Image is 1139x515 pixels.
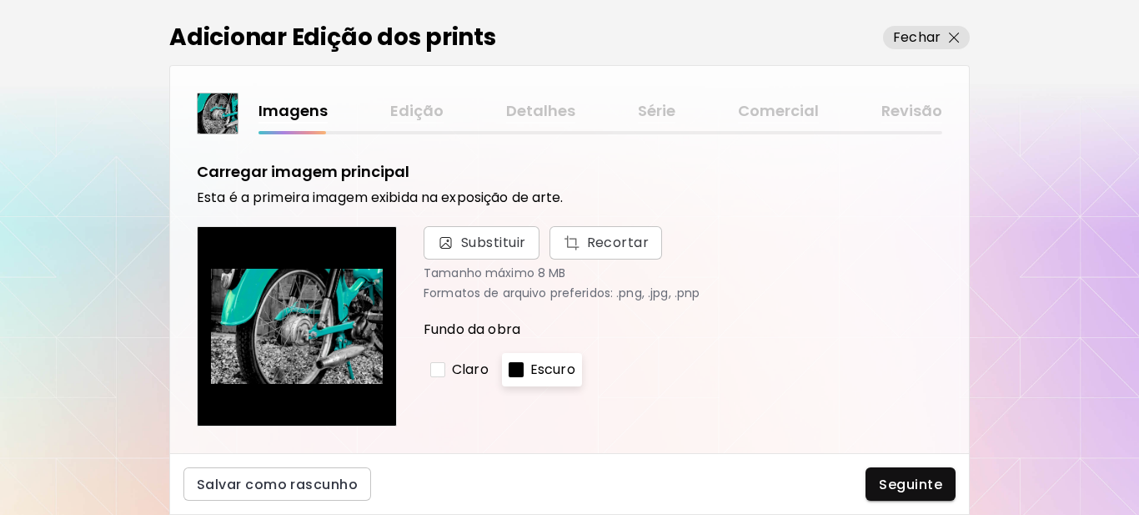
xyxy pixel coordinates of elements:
[198,93,238,134] img: thumbnail
[461,233,526,253] span: Substituir
[424,226,539,260] span: Substituir
[197,189,942,206] h6: Esta é a primeira imagem exibida na exposição de arte.
[563,233,650,253] span: Recortar
[549,226,663,260] button: Substituir
[424,286,942,300] p: Formatos de arquivo preferidos: .png, .jpg, .pnp
[424,266,942,280] p: Tamanho máximo 8 MB
[452,360,489,380] p: Claro
[530,360,575,380] p: Escuro
[183,467,371,501] button: Salvar como rascunho
[424,320,942,340] p: Fundo da obra
[197,476,358,493] span: Salvar como rascunho
[866,467,956,501] button: Seguinte
[197,161,409,183] h5: Carregar imagem principal
[879,476,942,493] span: Seguinte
